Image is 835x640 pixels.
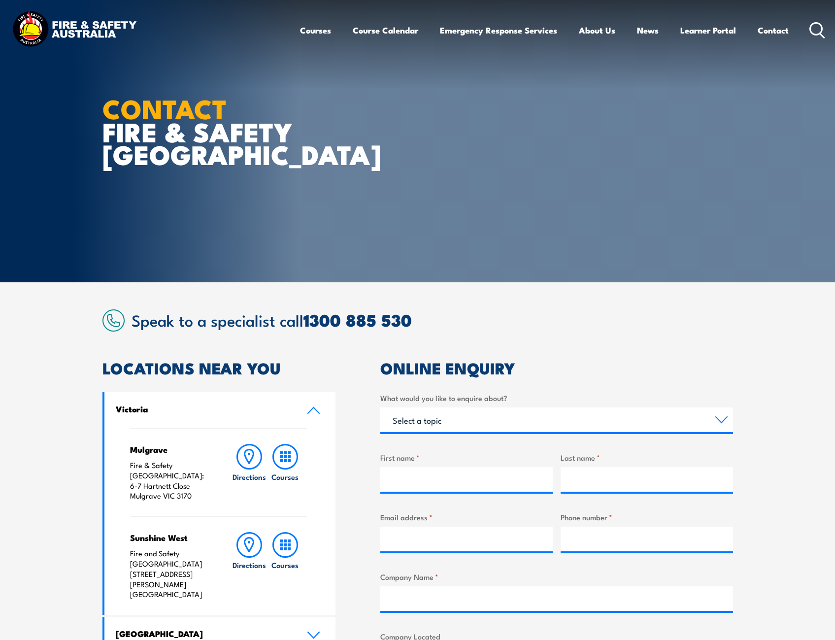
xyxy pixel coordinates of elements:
[579,17,615,43] a: About Us
[233,560,266,570] h6: Directions
[680,17,736,43] a: Learner Portal
[561,452,733,463] label: Last name
[637,17,659,43] a: News
[380,571,733,582] label: Company Name
[116,404,292,414] h4: Victoria
[440,17,557,43] a: Emergency Response Services
[267,532,303,600] a: Courses
[758,17,789,43] a: Contact
[561,511,733,523] label: Phone number
[104,392,336,428] a: Victoria
[271,560,299,570] h6: Courses
[130,460,212,501] p: Fire & Safety [GEOGRAPHIC_DATA]: 6-7 Hartnett Close Mulgrave VIC 3170
[300,17,331,43] a: Courses
[233,472,266,482] h6: Directions
[102,361,336,374] h2: LOCATIONS NEAR YOU
[380,392,733,404] label: What would you like to enquire about?
[116,628,292,639] h4: [GEOGRAPHIC_DATA]
[380,452,553,463] label: First name
[303,306,412,333] a: 1300 885 530
[130,532,212,543] h4: Sunshine West
[232,444,267,501] a: Directions
[130,444,212,455] h4: Mulgrave
[380,511,553,523] label: Email address
[353,17,418,43] a: Course Calendar
[102,97,346,166] h1: FIRE & SAFETY [GEOGRAPHIC_DATA]
[130,548,212,600] p: Fire and Safety [GEOGRAPHIC_DATA] [STREET_ADDRESS][PERSON_NAME] [GEOGRAPHIC_DATA]
[267,444,303,501] a: Courses
[102,87,227,128] strong: CONTACT
[380,361,733,374] h2: ONLINE ENQUIRY
[132,311,733,329] h2: Speak to a specialist call
[232,532,267,600] a: Directions
[271,472,299,482] h6: Courses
